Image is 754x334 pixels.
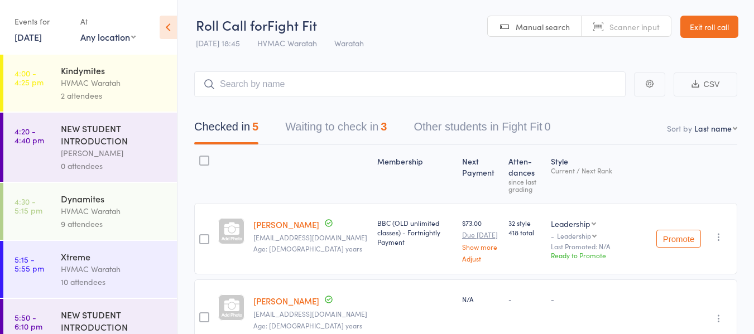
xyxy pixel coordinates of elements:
[61,308,167,333] div: NEW STUDENT INTRODUCTION
[551,250,647,260] div: Ready to Promote
[504,150,546,198] div: Atten­dances
[15,31,42,43] a: [DATE]
[516,21,570,32] span: Manual search
[285,115,387,144] button: Waiting to check in3
[61,217,167,230] div: 9 attendees
[61,122,167,147] div: NEW STUDENT INTRODUCTION
[3,241,177,298] a: 5:15 -5:55 pmXtremeHVMAC Waratah10 attendees
[462,294,500,304] div: N/A
[551,167,647,174] div: Current / Next Rank
[267,16,317,34] span: Fight Fit
[253,310,368,318] small: funkibass11@gmail.com
[194,115,258,144] button: Checked in5
[61,64,167,76] div: Kindymites
[334,37,364,49] span: Waratah
[373,150,458,198] div: Membership
[680,16,738,38] a: Exit roll call
[551,218,590,229] div: Leadership
[253,244,362,253] span: Age: [DEMOGRAPHIC_DATA] years
[61,263,167,275] div: HVMAC Waratah
[508,227,542,237] span: 418 total
[80,31,136,43] div: Any location
[508,294,542,304] div: -
[61,89,167,102] div: 2 attendees
[196,16,267,34] span: Roll Call for
[3,113,177,182] a: 4:20 -4:40 pmNEW STUDENT INTRODUCTION[PERSON_NAME]0 attendees
[3,183,177,240] a: 4:30 -5:15 pmDynamitesHVMAC Waratah9 attendees
[61,147,167,159] div: [PERSON_NAME]
[61,250,167,263] div: Xtreme
[253,234,368,241] small: summerbegley2005oz@gmail.com
[667,123,692,134] label: Sort by
[3,55,177,112] a: 4:00 -4:25 pmKindymitesHVMAC Waratah2 attendees
[61,192,167,205] div: Dynamites
[508,178,542,192] div: since last grading
[458,150,504,198] div: Next Payment
[414,115,550,144] button: Other students in Fight Fit0
[551,243,647,250] small: Last Promoted: N/A
[15,69,44,86] time: 4:00 - 4:25 pm
[546,150,652,198] div: Style
[80,12,136,31] div: At
[462,255,500,262] a: Adjust
[551,294,647,304] div: -
[545,120,551,133] div: 0
[15,127,44,144] time: 4:20 - 4:40 pm
[462,231,500,239] small: Due [DATE]
[253,321,362,330] span: Age: [DEMOGRAPHIC_DATA] years
[61,275,167,288] div: 10 attendees
[694,123,732,134] div: Last name
[15,313,42,331] time: 5:50 - 6:10 pm
[196,37,240,49] span: [DATE] 18:45
[61,76,167,89] div: HVMAC Waratah
[61,205,167,217] div: HVMAC Waratah
[381,120,387,133] div: 3
[15,255,44,273] time: 5:15 - 5:55 pm
[15,197,42,215] time: 4:30 - 5:15 pm
[257,37,317,49] span: HVMAC Waratah
[252,120,258,133] div: 5
[609,21,660,32] span: Scanner input
[61,159,167,172] div: 0 attendees
[377,218,453,246] div: BBC (OLD unlimited classes) - Fortnightly Payment
[462,243,500,250] a: Show more
[253,295,319,307] a: [PERSON_NAME]
[674,72,737,96] button: CSV
[194,71,626,97] input: Search by name
[508,218,542,227] span: 32 style
[15,12,69,31] div: Events for
[253,219,319,230] a: [PERSON_NAME]
[557,232,591,239] div: Leadership
[551,232,647,239] div: -
[462,218,500,262] div: $73.00
[656,230,701,248] button: Promote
